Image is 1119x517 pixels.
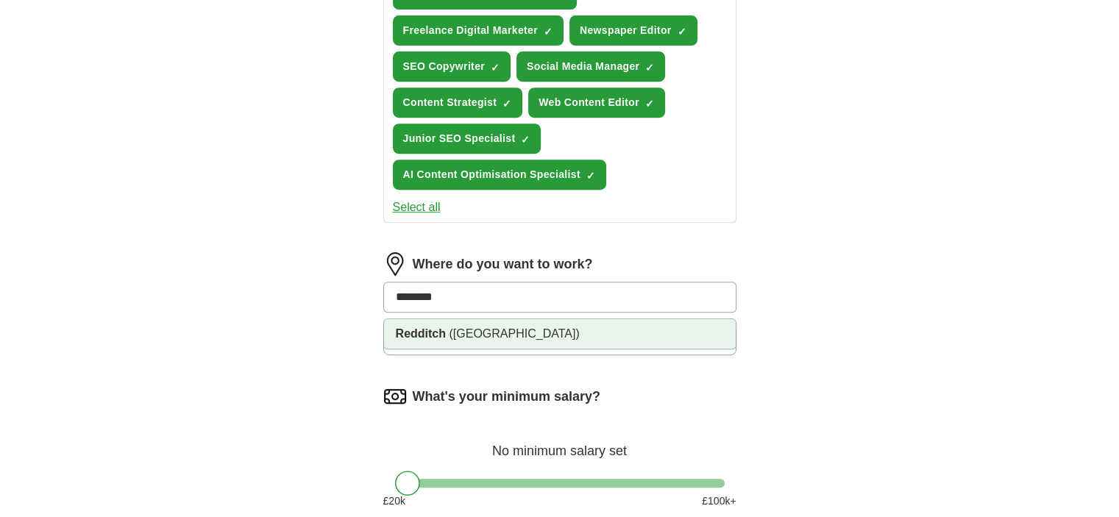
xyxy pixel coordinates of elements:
[449,327,579,340] span: ([GEOGRAPHIC_DATA])
[491,62,500,74] span: ✓
[403,167,580,182] span: AI Content Optimisation Specialist
[393,51,511,82] button: SEO Copywriter✓
[403,59,485,74] span: SEO Copywriter
[383,426,736,461] div: No minimum salary set
[403,131,516,146] span: Junior SEO Specialist
[528,88,665,118] button: Web Content Editor✓
[586,170,595,182] span: ✓
[393,15,564,46] button: Freelance Digital Marketer✓
[393,124,541,154] button: Junior SEO Specialist✓
[383,252,407,276] img: location.png
[393,160,606,190] button: AI Content Optimisation Specialist✓
[413,254,593,274] label: Where do you want to work?
[539,95,639,110] span: Web Content Editor
[403,95,497,110] span: Content Strategist
[569,15,697,46] button: Newspaper Editor✓
[521,134,530,146] span: ✓
[396,327,446,340] strong: Redditch
[702,493,736,509] span: £ 100 k+
[383,385,407,408] img: salary.png
[645,62,654,74] span: ✓
[502,98,511,110] span: ✓
[413,387,600,407] label: What's your minimum salary?
[516,51,665,82] button: Social Media Manager✓
[393,199,441,216] button: Select all
[645,98,654,110] span: ✓
[580,23,672,38] span: Newspaper Editor
[393,88,523,118] button: Content Strategist✓
[544,26,553,38] span: ✓
[403,23,538,38] span: Freelance Digital Marketer
[527,59,639,74] span: Social Media Manager
[383,493,405,509] span: £ 20 k
[678,26,686,38] span: ✓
